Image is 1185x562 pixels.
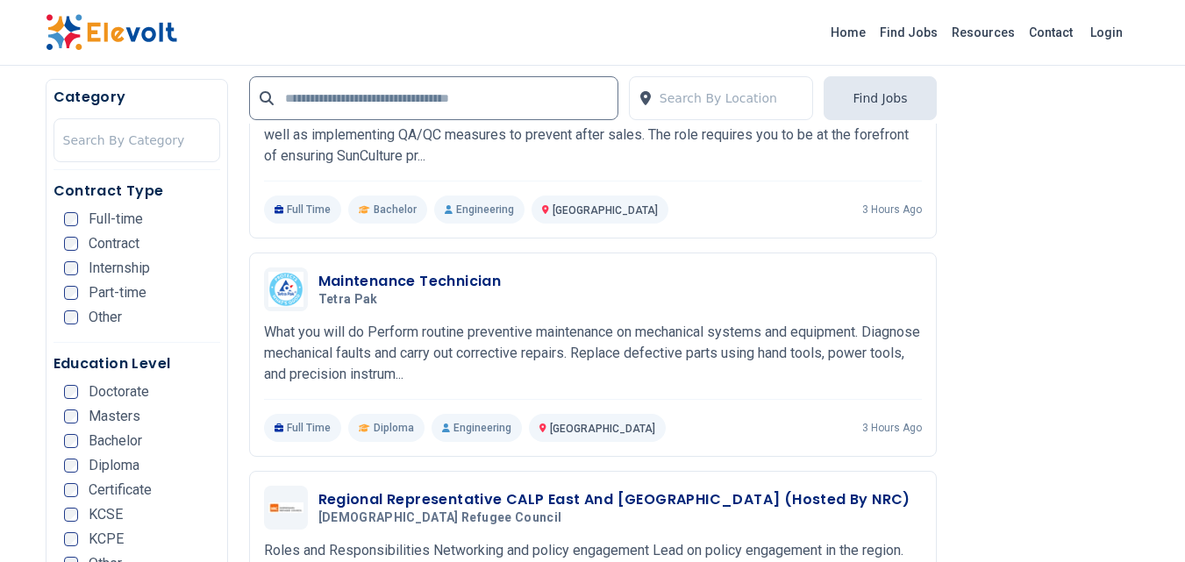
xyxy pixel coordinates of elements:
[318,292,378,308] span: Tetra Pak
[64,483,78,497] input: Certificate
[318,489,910,510] h3: Regional Representative CALP East And [GEOGRAPHIC_DATA] (Hosted By NRC)
[318,510,562,526] span: [DEMOGRAPHIC_DATA] Refugee Council
[64,385,78,399] input: Doctorate
[1080,15,1133,50] a: Login
[89,434,142,448] span: Bachelor
[89,212,143,226] span: Full-time
[264,196,342,224] p: Full Time
[89,409,140,423] span: Masters
[89,483,152,497] span: Certificate
[945,18,1022,46] a: Resources
[64,261,78,275] input: Internship
[374,421,414,435] span: Diploma
[89,459,139,473] span: Diploma
[64,237,78,251] input: Contract
[46,14,177,51] img: Elevolt
[264,49,922,224] a: SunCulture KenyaTesting And Repairs OfficerSunCulture [GEOGRAPHIC_DATA]About the role: This role ...
[64,434,78,448] input: Bachelor
[89,385,149,399] span: Doctorate
[89,508,123,522] span: KCSE
[264,322,922,385] p: What you will do Perform routine preventive maintenance on mechanical systems and equipment. Diag...
[64,286,78,300] input: Part-time
[862,421,922,435] p: 3 hours ago
[1022,18,1080,46] a: Contact
[374,203,417,217] span: Bachelor
[54,353,220,374] h5: Education Level
[268,272,303,307] img: Tetra Pak
[54,181,220,202] h5: Contract Type
[553,204,658,217] span: [GEOGRAPHIC_DATA]
[264,267,922,442] a: Tetra PakMaintenance TechnicianTetra PakWhat you will do Perform routine preventive maintenance o...
[89,237,139,251] span: Contract
[89,310,122,324] span: Other
[318,271,502,292] h3: Maintenance Technician
[64,532,78,546] input: KCPE
[64,459,78,473] input: Diploma
[64,212,78,226] input: Full-time
[89,286,146,300] span: Part-time
[862,203,922,217] p: 3 hours ago
[268,502,303,514] img: Norwegian Refugee Council
[64,508,78,522] input: KCSE
[550,423,655,435] span: [GEOGRAPHIC_DATA]
[873,18,945,46] a: Find Jobs
[432,414,522,442] p: Engineering
[89,261,150,275] span: Internship
[824,76,936,120] button: Find Jobs
[434,196,525,224] p: Engineering
[264,414,342,442] p: Full Time
[64,409,78,423] input: Masters
[1097,478,1185,562] iframe: Chat Widget
[54,87,220,108] h5: Category
[824,18,873,46] a: Home
[64,310,78,324] input: Other
[89,532,124,546] span: KCPE
[264,103,922,167] p: About the role: This role requires diagnosing and addressing after sale issues that come from the...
